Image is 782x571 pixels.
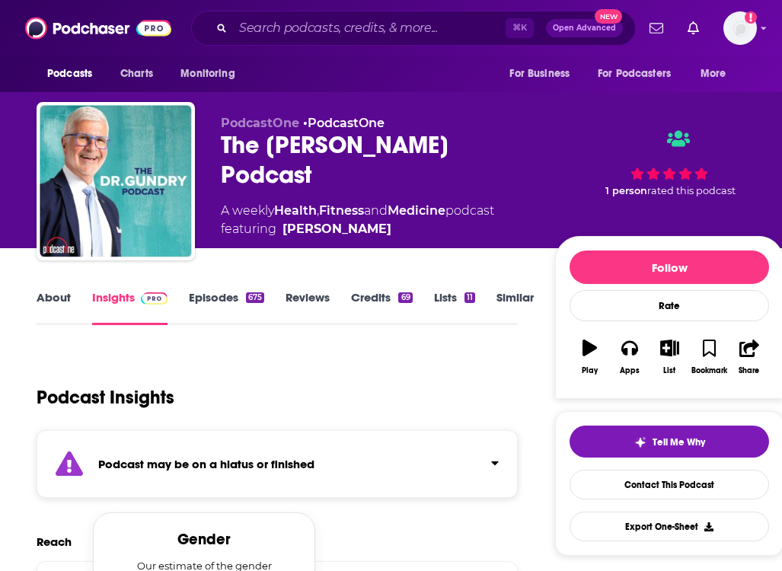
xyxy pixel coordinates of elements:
div: Share [739,366,759,375]
button: Bookmark [689,330,729,384]
span: For Business [509,63,570,85]
a: InsightsPodchaser Pro [92,290,168,325]
button: Apps [610,330,650,384]
span: PodcastOne [221,116,299,130]
input: Search podcasts, credits, & more... [233,16,506,40]
a: Reviews [286,290,330,325]
a: Health [274,203,317,218]
button: open menu [170,59,254,88]
a: Similar [496,290,534,325]
h2: Gender [112,531,296,548]
button: open menu [690,59,745,88]
strong: Podcast may be on a hiatus or finished [98,457,314,471]
a: PodcastOne [308,116,385,130]
a: Show notifications dropdown [681,15,705,41]
span: rated this podcast [647,185,736,196]
span: and [364,203,388,218]
a: Lists11 [434,290,475,325]
span: Tell Me Why [653,436,705,448]
button: open menu [37,59,112,88]
span: Charts [120,63,153,85]
button: Export One-Sheet [570,512,769,541]
img: tell me why sparkle [634,436,646,448]
img: User Profile [723,11,757,45]
a: Charts [110,59,162,88]
div: List [663,366,675,375]
img: Podchaser Pro [141,292,168,305]
button: Share [729,330,769,384]
button: open menu [588,59,693,88]
div: Search podcasts, credits, & more... [191,11,636,46]
div: 675 [246,292,264,303]
span: Monitoring [180,63,235,85]
img: Podchaser - Follow, Share and Rate Podcasts [25,14,171,43]
div: 69 [398,292,412,303]
button: Open AdvancedNew [546,19,623,37]
a: Medicine [388,203,445,218]
a: Fitness [319,203,364,218]
svg: Add a profile image [745,11,757,24]
button: tell me why sparkleTell Me Why [570,426,769,458]
span: • [303,116,385,130]
section: Click to expand status details [37,430,518,498]
div: Play [582,366,598,375]
a: About [37,290,71,325]
a: Credits69 [351,290,412,325]
a: Episodes675 [189,290,264,325]
div: Apps [620,366,640,375]
span: More [701,63,726,85]
div: Rate [570,290,769,321]
span: ⌘ K [506,18,534,38]
span: Podcasts [47,63,92,85]
div: 11 [464,292,475,303]
a: Contact This Podcast [570,470,769,499]
span: Logged in as Libby.Trese.TGI [723,11,757,45]
span: Open Advanced [553,24,616,32]
img: The Dr. Gundry Podcast [40,105,192,257]
button: open menu [499,59,589,88]
div: Bookmark [691,366,727,375]
span: 1 person [605,185,647,196]
h1: Podcast Insights [37,386,174,409]
h2: Reach [37,534,72,549]
button: List [650,330,689,384]
button: Follow [570,250,769,284]
span: New [595,9,622,24]
a: Show notifications dropdown [643,15,669,41]
span: featuring [221,220,494,238]
button: Show profile menu [723,11,757,45]
div: A weekly podcast [221,202,494,238]
button: Play [570,330,609,384]
span: For Podcasters [598,63,671,85]
a: Dr. Steven Gundry [282,220,391,238]
span: , [317,203,319,218]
